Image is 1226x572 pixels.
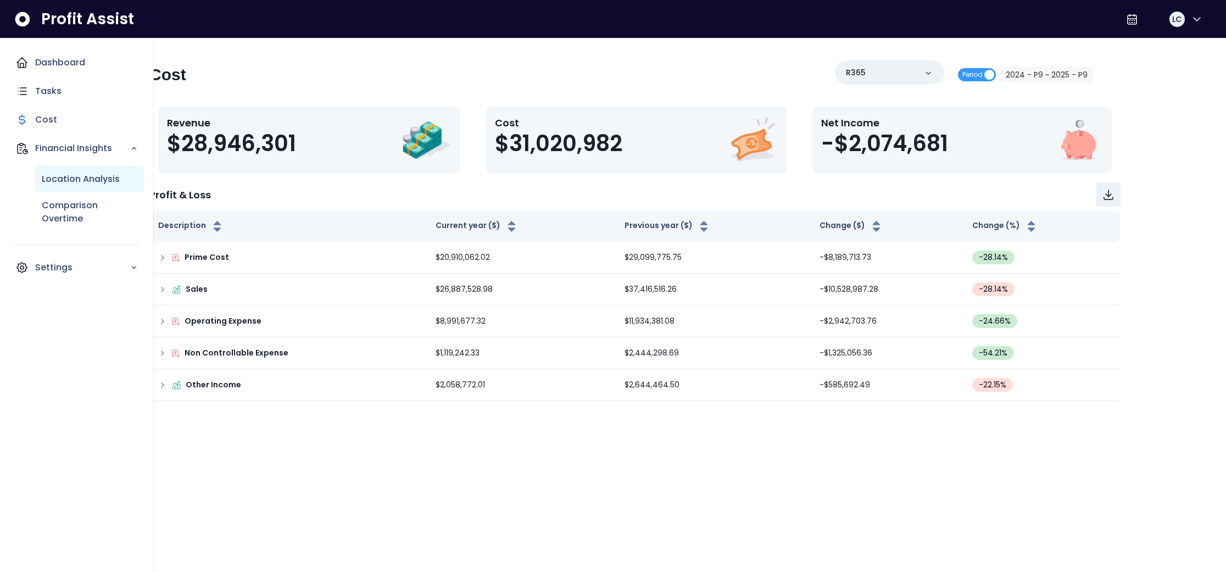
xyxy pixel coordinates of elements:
[42,173,120,186] p: Location Analysis
[185,315,261,327] p: Operating Expense
[811,337,963,369] td: -$1,325,056.36
[811,306,963,337] td: -$2,942,703.76
[35,113,57,126] p: Cost
[427,274,616,306] td: $26,887,528.98
[846,67,866,79] p: R365
[41,9,134,29] span: Profit Assist
[1096,182,1121,207] button: Download
[35,56,85,69] p: Dashboard
[1000,66,1093,83] button: 2024 - P9 ~ 2025 - P9
[427,337,616,369] td: $1,119,242.33
[35,142,130,155] p: Financial Insights
[167,130,296,157] span: $28,946,301
[979,315,1011,327] span: -24.66 %
[1054,115,1103,165] img: Net Income
[186,379,241,391] p: Other Income
[149,187,211,202] p: Profit & Loss
[167,115,296,130] p: Revenue
[979,379,1006,391] span: -22.15 %
[616,306,811,337] td: $11,934,381.08
[427,369,616,401] td: $2,058,772.01
[616,274,811,306] td: $37,416,516.26
[436,220,519,233] button: Current year ($)
[979,284,1008,295] span: -28.14 %
[186,284,208,295] p: Sales
[35,85,62,98] p: Tasks
[811,242,963,274] td: -$8,189,713.73
[402,115,451,165] img: Revenue
[185,252,229,263] p: Prime Cost
[495,130,622,157] span: $31,020,982
[185,347,288,359] p: Non Controllable Expense
[962,68,983,81] span: Period
[811,369,963,401] td: -$585,692.49
[728,115,777,165] img: Cost
[616,242,811,274] td: $29,099,775.75
[1172,14,1182,25] span: LC
[495,115,622,130] p: Cost
[625,220,711,233] button: Previous year ($)
[979,347,1007,359] span: -54.21 %
[811,274,963,306] td: -$10,528,987.28
[149,65,186,85] h2: Cost
[35,261,130,274] p: Settings
[616,369,811,401] td: $2,644,464.50
[42,199,138,225] p: Comparison Overtime
[427,242,616,274] td: $20,910,062.02
[427,306,616,337] td: $8,991,677.32
[821,130,948,157] span: -$2,074,681
[821,115,948,130] p: Net Income
[972,220,1038,233] button: Change (%)
[616,337,811,369] td: $2,444,298.69
[820,220,883,233] button: Change ($)
[979,252,1008,263] span: -28.14 %
[158,220,224,233] button: Description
